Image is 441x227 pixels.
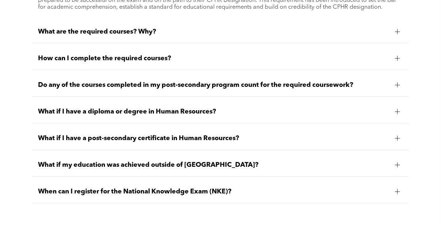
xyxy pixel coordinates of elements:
span: What are the required courses? Why? [38,28,389,36]
span: What if I have a post-secondary certificate in Human Resources? [38,134,389,142]
span: What if my education was achieved outside of [GEOGRAPHIC_DATA]? [38,161,389,169]
span: When can I register for the National Knowledge Exam (NKE)? [38,188,389,196]
span: Do any of the courses completed in my post-secondary program count for the required coursework? [38,81,389,89]
span: What if I have a diploma or degree in Human Resources? [38,108,389,116]
span: How can I complete the required courses? [38,54,389,62]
